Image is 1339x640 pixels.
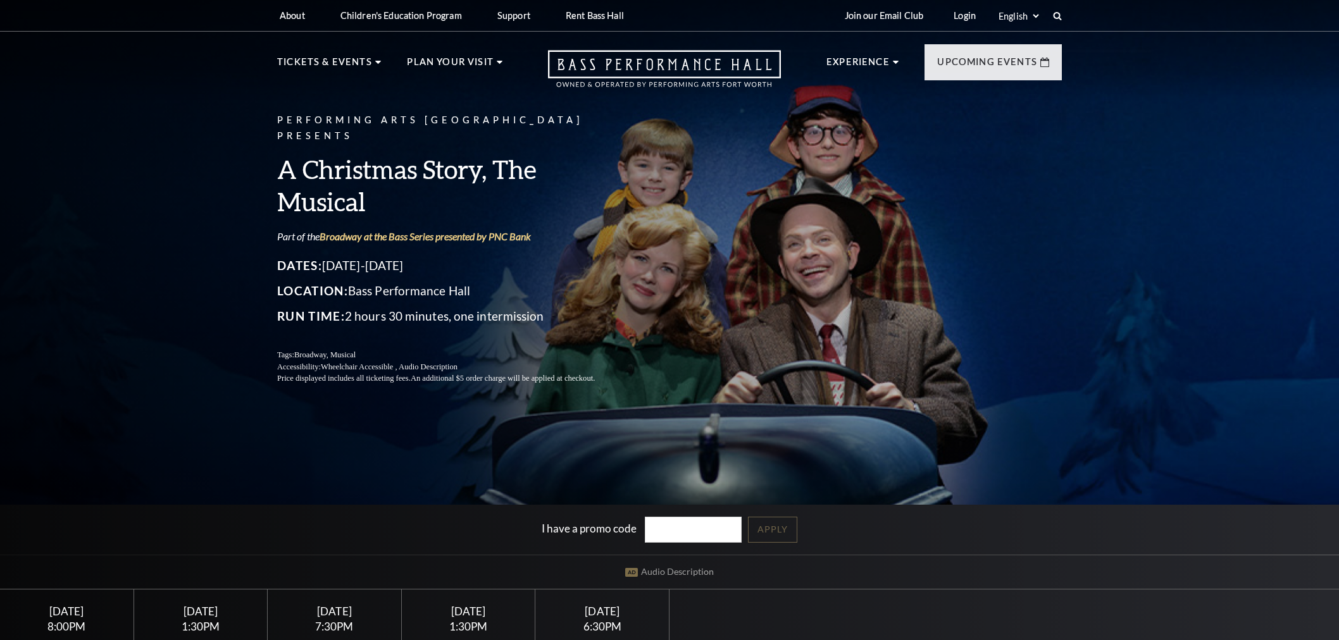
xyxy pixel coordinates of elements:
[149,621,252,632] div: 1:30PM
[340,10,462,21] p: Children's Education Program
[15,605,118,618] div: [DATE]
[277,309,345,323] span: Run Time:
[277,54,372,77] p: Tickets & Events
[277,230,625,243] p: Part of the
[277,281,625,301] p: Bass Performance Hall
[280,10,305,21] p: About
[277,153,625,218] h3: A Christmas Story, The Musical
[149,605,252,618] div: [DATE]
[551,605,654,618] div: [DATE]
[826,54,890,77] p: Experience
[277,283,348,298] span: Location:
[320,230,531,242] a: Broadway at the Bass Series presented by PNC Bank
[277,349,625,361] p: Tags:
[277,255,625,276] p: [DATE]-[DATE]
[417,621,520,632] div: 1:30PM
[542,522,637,535] label: I have a promo code
[996,10,1041,22] select: Select:
[15,621,118,632] div: 8:00PM
[417,605,520,618] div: [DATE]
[277,113,625,144] p: Performing Arts [GEOGRAPHIC_DATA] Presents
[294,350,356,359] span: Broadway, Musical
[321,362,458,371] span: Wheelchair Accessible , Audio Description
[277,258,322,273] span: Dates:
[277,306,625,326] p: 2 hours 30 minutes, one intermission
[937,54,1037,77] p: Upcoming Events
[407,54,494,77] p: Plan Your Visit
[283,621,386,632] div: 7:30PM
[551,621,654,632] div: 6:30PM
[497,10,530,21] p: Support
[566,10,624,21] p: Rent Bass Hall
[277,361,625,373] p: Accessibility:
[411,374,595,383] span: An additional $5 order charge will be applied at checkout.
[277,372,625,385] p: Price displayed includes all ticketing fees.
[283,605,386,618] div: [DATE]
